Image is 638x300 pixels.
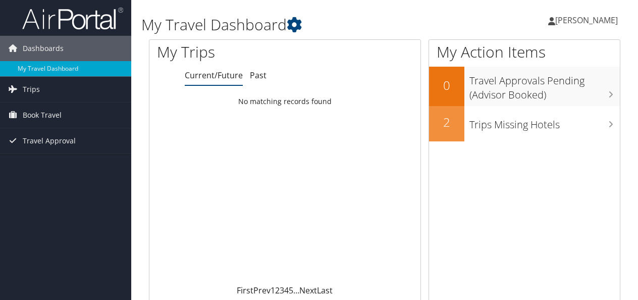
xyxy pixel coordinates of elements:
span: [PERSON_NAME] [555,15,618,26]
a: 4 [284,285,289,296]
h2: 0 [429,77,464,94]
a: [PERSON_NAME] [548,5,628,35]
h2: 2 [429,114,464,131]
span: Travel Approval [23,128,76,154]
h1: My Trips [157,41,300,63]
a: Prev [253,285,271,296]
a: 0Travel Approvals Pending (Advisor Booked) [429,67,620,106]
h3: Travel Approvals Pending (Advisor Booked) [469,69,620,102]
span: Book Travel [23,103,62,128]
span: Dashboards [23,36,64,61]
img: airportal-logo.png [22,7,123,30]
a: Last [317,285,333,296]
span: … [293,285,299,296]
h1: My Action Items [429,41,620,63]
a: 3 [280,285,284,296]
td: No matching records found [149,92,420,111]
a: 5 [289,285,293,296]
a: Next [299,285,317,296]
h3: Trips Missing Hotels [469,113,620,132]
a: First [237,285,253,296]
a: 2Trips Missing Hotels [429,106,620,141]
a: 2 [275,285,280,296]
a: Current/Future [185,70,243,81]
h1: My Travel Dashboard [141,14,466,35]
a: 1 [271,285,275,296]
span: Trips [23,77,40,102]
a: Past [250,70,267,81]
